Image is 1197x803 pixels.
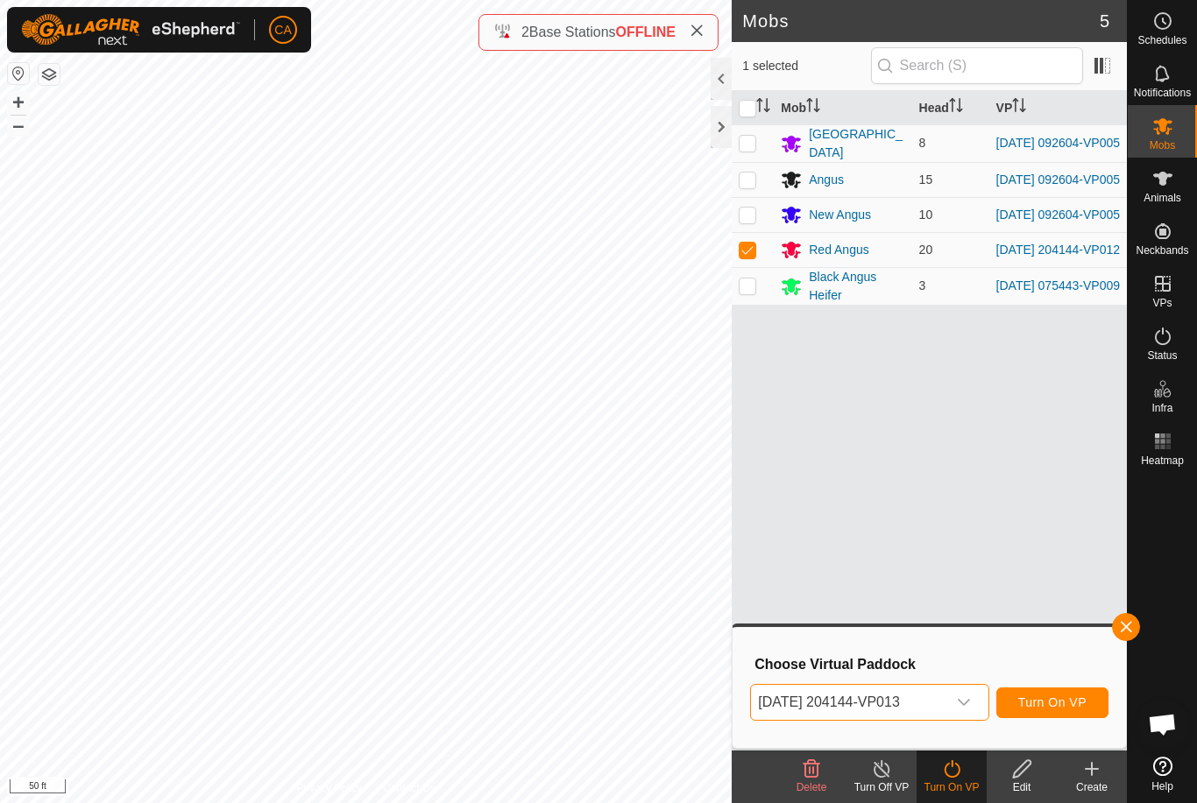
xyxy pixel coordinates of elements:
[1137,35,1186,46] span: Schedules
[809,206,871,224] div: New Angus
[616,25,676,39] span: OFFLINE
[383,780,435,796] a: Contact Us
[996,208,1120,222] a: [DATE] 092604-VP005
[1151,403,1172,413] span: Infra
[1144,193,1181,203] span: Animals
[8,63,29,84] button: Reset Map
[917,779,987,795] div: Turn On VP
[8,92,29,113] button: +
[797,781,827,793] span: Delete
[274,21,291,39] span: CA
[946,685,981,720] div: dropdown trigger
[742,57,870,75] span: 1 selected
[529,25,616,39] span: Base Stations
[996,278,1120,292] a: [DATE] 075443-VP009
[21,14,240,46] img: Gallagher Logo
[987,779,1057,795] div: Edit
[297,780,363,796] a: Privacy Policy
[912,91,989,125] th: Head
[1147,350,1177,361] span: Status
[8,115,29,136] button: –
[1134,88,1191,98] span: Notifications
[996,243,1120,257] a: [DATE] 204144-VP012
[846,779,917,795] div: Turn Off VP
[996,687,1108,718] button: Turn On VP
[989,91,1127,125] th: VP
[919,278,926,292] span: 3
[39,64,60,85] button: Map Layers
[949,101,963,115] p-sorticon: Activate to sort
[1128,750,1197,799] a: Help
[1012,101,1026,115] p-sorticon: Activate to sort
[774,91,911,125] th: Mob
[919,208,933,222] span: 10
[809,241,869,259] div: Red Angus
[996,173,1120,187] a: [DATE] 092604-VP005
[996,136,1120,150] a: [DATE] 092604-VP005
[919,136,926,150] span: 8
[809,125,904,162] div: [GEOGRAPHIC_DATA]
[1136,245,1188,256] span: Neckbands
[754,656,1108,673] h3: Choose Virtual Paddock
[1141,455,1184,466] span: Heatmap
[742,11,1100,32] h2: Mobs
[1150,140,1175,151] span: Mobs
[809,268,904,305] div: Black Angus Heifer
[1151,781,1173,792] span: Help
[809,171,844,189] div: Angus
[1100,8,1109,34] span: 5
[751,685,946,720] span: 2025-08-29 204144-VP013
[1152,298,1172,308] span: VPs
[1018,695,1087,709] span: Turn On VP
[919,243,933,257] span: 20
[871,47,1083,84] input: Search (S)
[1057,779,1127,795] div: Create
[1137,698,1189,750] div: Open chat
[806,101,820,115] p-sorticon: Activate to sort
[756,101,770,115] p-sorticon: Activate to sort
[521,25,529,39] span: 2
[919,173,933,187] span: 15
